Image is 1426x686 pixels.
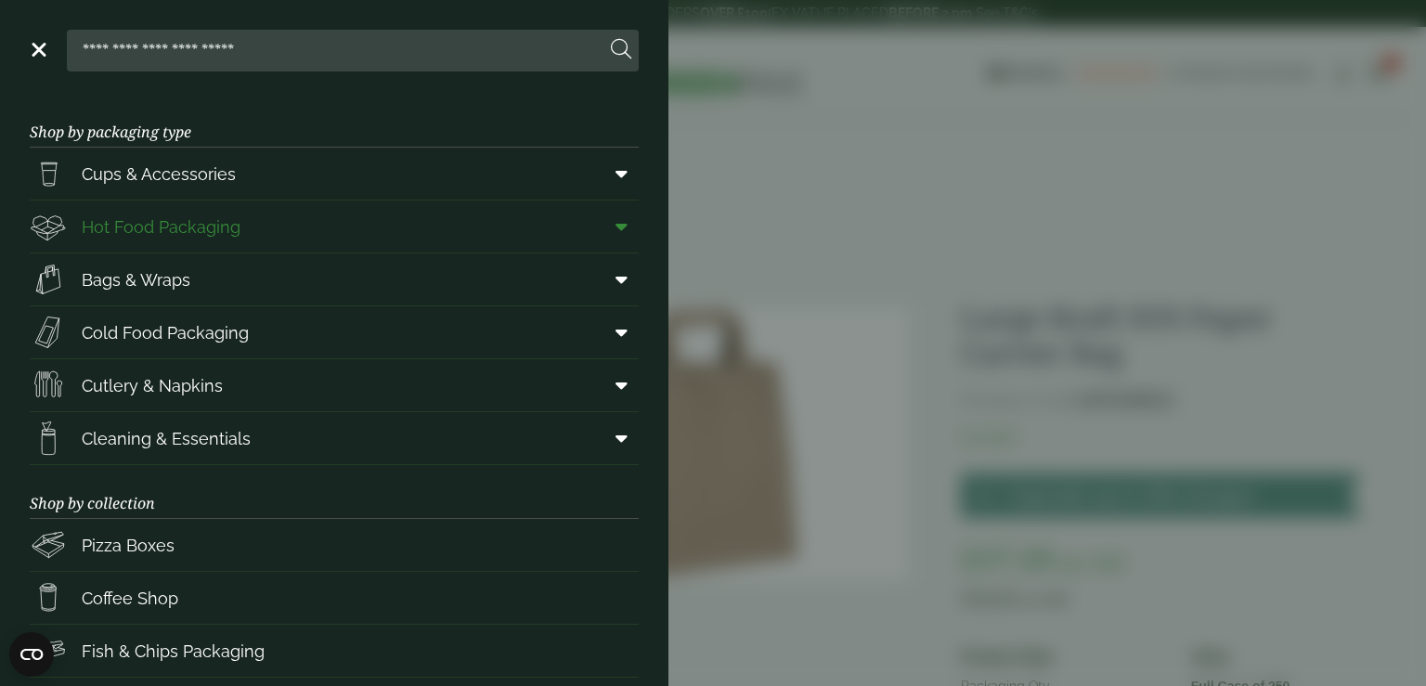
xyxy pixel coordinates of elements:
span: Fish & Chips Packaging [82,639,265,664]
img: Deli_box.svg [30,208,67,245]
a: Fish & Chips Packaging [30,625,639,677]
a: Pizza Boxes [30,519,639,571]
img: open-wipe.svg [30,420,67,457]
img: Paper_carriers.svg [30,261,67,298]
a: Hot Food Packaging [30,201,639,252]
a: Bags & Wraps [30,253,639,305]
span: Cutlery & Napkins [82,373,223,398]
span: Coffee Shop [82,586,178,611]
img: HotDrink_paperCup.svg [30,579,67,616]
h3: Shop by packaging type [30,94,639,148]
img: Sandwich_box.svg [30,314,67,351]
span: Cold Food Packaging [82,320,249,345]
a: Cold Food Packaging [30,306,639,358]
span: Cups & Accessories [82,162,236,187]
a: Cleaning & Essentials [30,412,639,464]
button: Open CMP widget [9,632,54,677]
a: Cups & Accessories [30,148,639,200]
span: Bags & Wraps [82,267,190,292]
a: Coffee Shop [30,572,639,624]
img: Cutlery.svg [30,367,67,404]
span: Hot Food Packaging [82,214,240,239]
img: PintNhalf_cup.svg [30,155,67,192]
span: Cleaning & Essentials [82,426,251,451]
h3: Shop by collection [30,465,639,519]
span: Pizza Boxes [82,533,175,558]
img: Pizza_boxes.svg [30,526,67,563]
a: Cutlery & Napkins [30,359,639,411]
